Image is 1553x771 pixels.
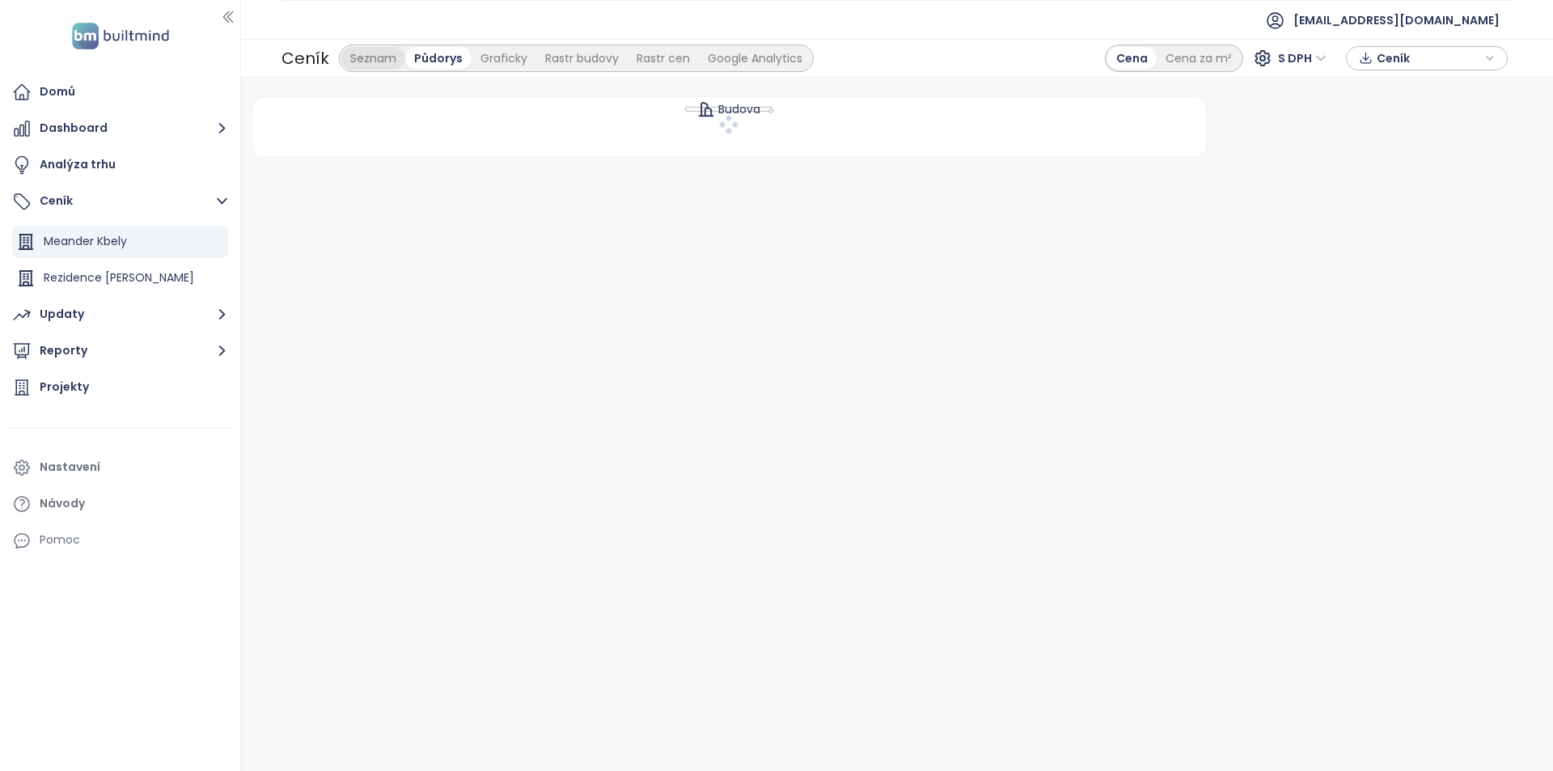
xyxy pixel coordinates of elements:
[67,19,174,53] img: logo
[536,47,628,70] div: Rastr budovy
[40,155,116,175] div: Analýza trhu
[12,226,228,258] div: Meander Kbely
[40,377,89,397] div: Projekty
[341,47,405,70] div: Seznam
[8,299,232,331] button: Updaty
[8,524,232,557] div: Pomoc
[1377,46,1481,70] span: Ceník
[8,451,232,484] a: Nastavení
[1355,46,1499,70] div: button
[44,233,127,249] span: Meander Kbely
[1293,1,1500,40] span: [EMAIL_ADDRESS][DOMAIN_NAME]
[8,112,232,145] button: Dashboard
[8,488,232,520] a: Návody
[12,262,228,294] div: Rezidence [PERSON_NAME]
[1157,47,1241,70] div: Cena za m²
[405,47,472,70] div: Půdorys
[40,530,80,550] div: Pomoc
[718,100,760,118] span: Budova
[699,47,811,70] div: Google Analytics
[472,47,536,70] div: Graficky
[8,335,232,367] button: Reporty
[628,47,699,70] div: Rastr cen
[40,494,85,514] div: Návody
[8,149,232,181] a: Analýza trhu
[40,304,84,324] div: Updaty
[1278,46,1327,70] span: S DPH
[8,76,232,108] a: Domů
[1107,47,1157,70] div: Cena
[44,269,194,286] span: Rezidence [PERSON_NAME]
[40,457,100,477] div: Nastavení
[281,44,329,73] div: Ceník
[8,371,232,404] a: Projekty
[8,185,232,218] button: Ceník
[40,82,75,102] div: Domů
